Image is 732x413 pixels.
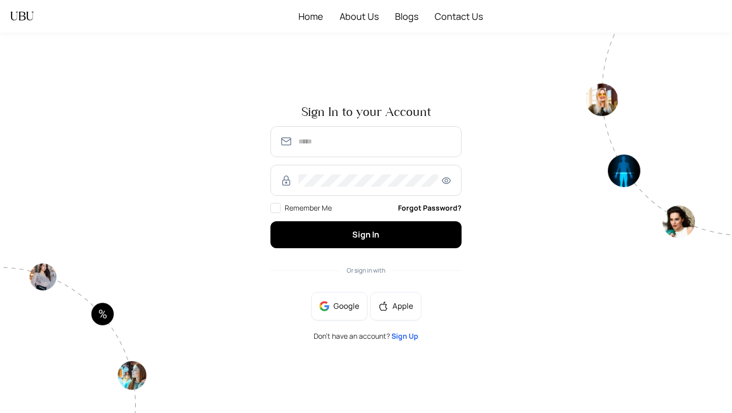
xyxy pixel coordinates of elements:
[333,301,359,312] span: Google
[352,229,379,240] span: Sign In
[311,292,368,320] button: Google
[319,301,329,311] img: google-BnAmSPDJ.png
[370,292,421,320] button: appleApple
[391,331,418,341] a: Sign Up
[347,266,385,275] span: Or sign in with
[280,135,292,147] img: SmmOVPU3il4LzjOz1YszJ8A9TzvK+6qU9RAAAAAElFTkSuQmCC
[285,203,332,213] span: Remember Me
[270,221,462,248] button: Sign In
[586,33,732,238] img: authpagecirlce2-Tt0rwQ38.png
[440,176,452,185] span: eye
[378,301,388,311] span: apple
[270,106,462,118] span: Sign In to your Account
[314,333,418,340] span: Don’t have an account?
[398,202,462,214] a: Forgot Password?
[280,174,292,187] img: RzWbU6KsXbv8M5bTtlu7p38kHlzSfb4MlcTUAAAAASUVORK5CYII=
[392,301,413,312] span: Apple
